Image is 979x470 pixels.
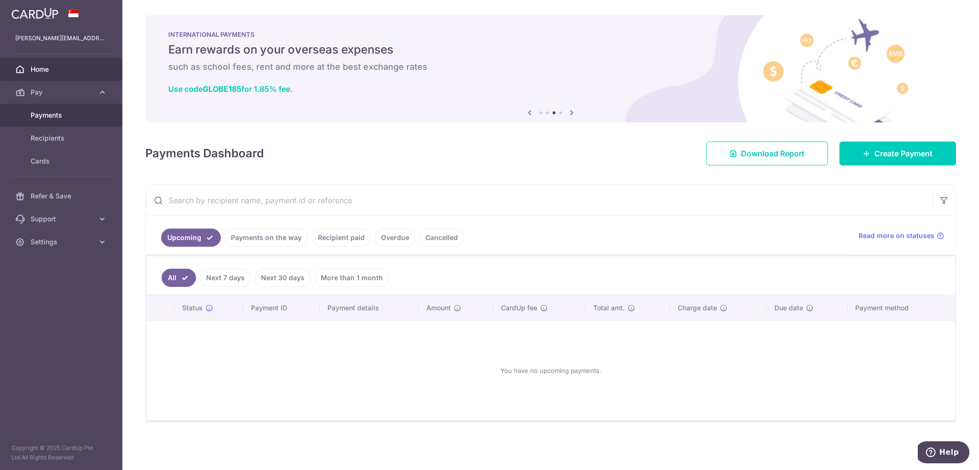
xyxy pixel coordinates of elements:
[168,31,933,38] p: INTERNATIONAL PAYMENTS
[678,303,717,313] span: Charge date
[243,295,320,320] th: Payment ID
[168,61,933,73] h6: such as school fees, rent and more at the best exchange rates
[161,229,221,247] a: Upcoming
[146,185,933,216] input: Search by recipient name, payment id or reference
[848,295,955,320] th: Payment method
[320,295,419,320] th: Payment details
[874,148,933,159] span: Create Payment
[145,15,956,122] img: International Payment Banner
[182,303,203,313] span: Status
[145,145,264,162] h4: Payments Dashboard
[31,156,94,166] span: Cards
[203,84,241,94] b: GLOBE185
[315,269,389,287] a: More than 1 month
[501,303,537,313] span: CardUp fee
[31,133,94,143] span: Recipients
[31,65,94,74] span: Home
[859,231,944,240] a: Read more on statuses
[31,191,94,201] span: Refer & Save
[168,84,293,94] a: Use codeGLOBE185for 1.85% fee.
[200,269,251,287] a: Next 7 days
[225,229,308,247] a: Payments on the way
[31,110,94,120] span: Payments
[774,303,803,313] span: Due date
[419,229,464,247] a: Cancelled
[31,237,94,247] span: Settings
[158,328,944,413] div: You have no upcoming payments.
[31,87,94,97] span: Pay
[839,142,956,165] a: Create Payment
[375,229,415,247] a: Overdue
[706,142,828,165] a: Download Report
[31,214,94,224] span: Support
[918,441,969,465] iframe: Opens a widget where you can find more information
[168,42,933,57] h5: Earn rewards on your overseas expenses
[593,303,625,313] span: Total amt.
[426,303,451,313] span: Amount
[162,269,196,287] a: All
[741,148,805,159] span: Download Report
[11,8,58,19] img: CardUp
[255,269,311,287] a: Next 30 days
[15,33,107,43] p: [PERSON_NAME][EMAIL_ADDRESS][DOMAIN_NAME]
[859,231,935,240] span: Read more on statuses
[312,229,371,247] a: Recipient paid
